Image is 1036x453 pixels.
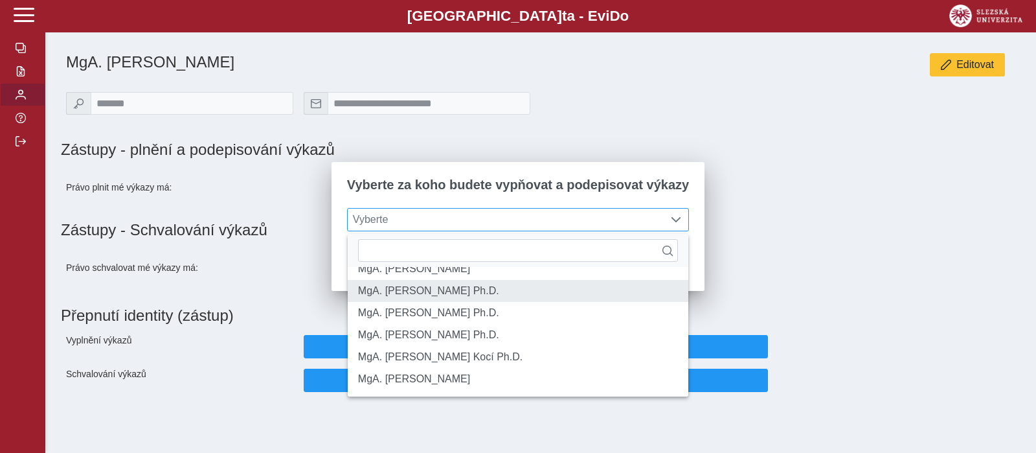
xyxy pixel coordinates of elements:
[315,341,757,353] span: Přepnout identitu
[61,301,1010,330] h1: Přepnutí identity (zástup)
[930,53,1005,76] button: Editovat
[956,59,994,71] span: Editovat
[348,346,688,368] li: MgA. Irena Pustina Kocí Ph.D.
[61,364,298,397] div: Schvalování výkazů
[39,8,997,25] b: [GEOGRAPHIC_DATA] a - Evi
[348,209,664,231] span: Vyberte
[609,8,620,24] span: D
[61,169,298,205] div: Právo plnit mé výkazy má:
[348,368,688,390] li: MgA. Jaroslav Zajíček
[61,221,1020,239] h1: Zástupy - Schvalování výkazů
[562,8,567,24] span: t
[620,8,629,24] span: o
[348,324,688,346] li: MgA. Kristína Pupáková Ph.D.
[61,250,298,286] div: Právo schvalovat mé výkazy má:
[66,53,688,71] h1: MgA. [PERSON_NAME]
[304,335,768,358] button: Přepnout identitu
[348,302,688,324] li: MgA. Tomáš Polenský Ph.D.
[61,141,688,159] h1: Zástupy - plnění a podepisování výkazů
[949,5,1022,27] img: logo_web_su.png
[348,258,688,280] li: MgA. Mikuláš Odehnal
[315,375,757,386] span: Přepnout identitu
[304,369,768,392] button: Přepnout identitu
[347,178,689,192] span: Vyberte za koho budete vypňovat a podepisovat výkazy
[61,330,298,364] div: Vyplnění výkazů
[348,390,688,412] li: doc. PhDr. Miroslav Zelinský CSc.
[348,280,688,302] li: MgA. Mgr. Jana Orlová Ph.D.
